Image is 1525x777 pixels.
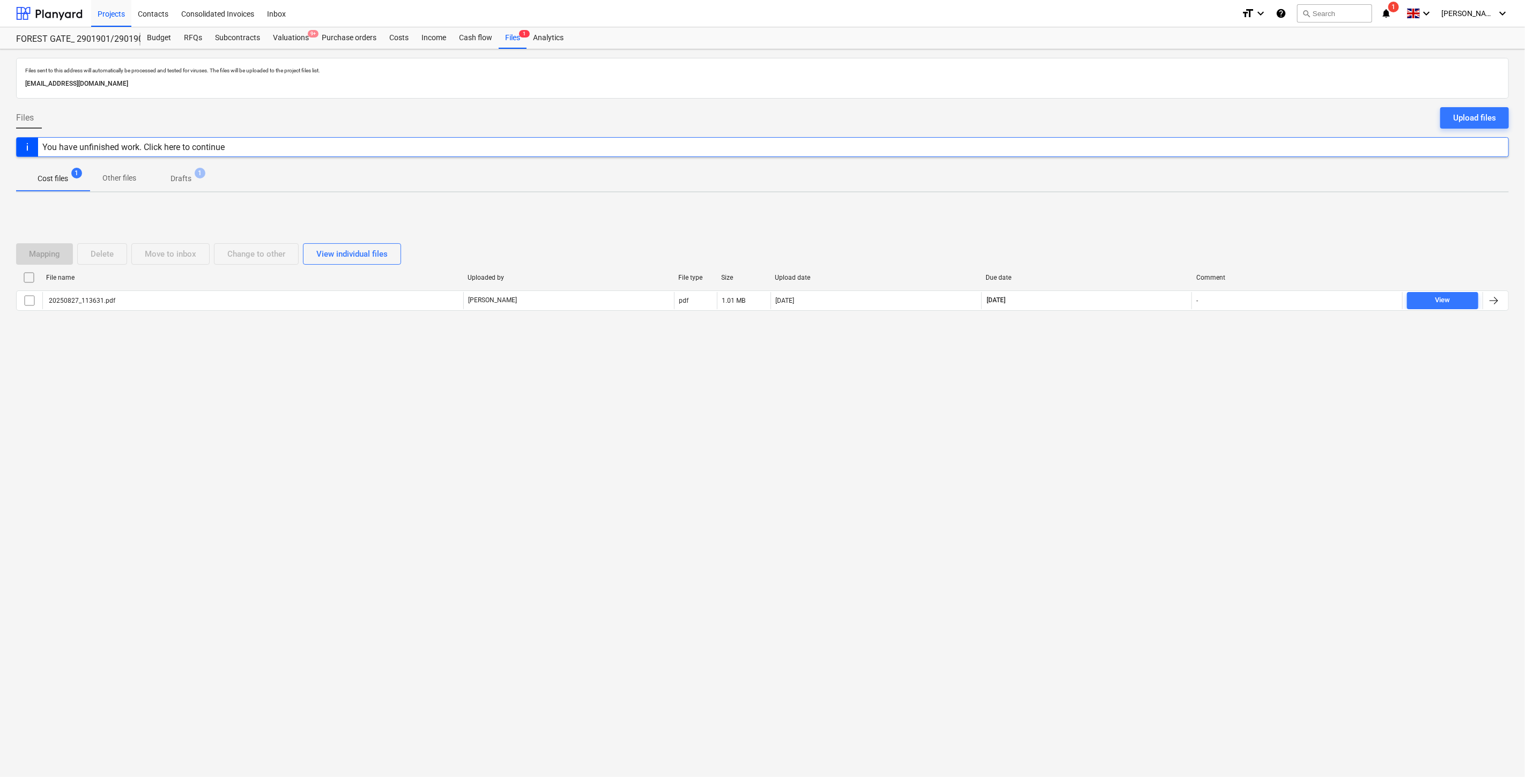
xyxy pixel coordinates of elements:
div: Uploaded by [468,274,670,281]
div: 1.01 MB [722,297,745,304]
div: View [1435,294,1450,307]
a: Purchase orders [315,27,383,49]
span: [PERSON_NAME] [1441,9,1495,18]
span: 1 [71,168,82,178]
div: Due date [986,274,1188,281]
i: keyboard_arrow_down [1420,7,1433,20]
a: Cash flow [453,27,499,49]
div: Comment [1196,274,1398,281]
span: Files [16,111,34,124]
div: Upload files [1453,111,1496,125]
p: [EMAIL_ADDRESS][DOMAIN_NAME] [25,78,1500,89]
div: Size [721,274,766,281]
button: View [1407,292,1478,309]
p: Cost files [38,173,68,184]
p: Files sent to this address will automatically be processed and tested for viruses. The files will... [25,67,1500,74]
i: keyboard_arrow_down [1254,7,1267,20]
div: - [1196,297,1198,304]
div: File name [46,274,459,281]
span: 1 [519,30,530,38]
p: [PERSON_NAME] [468,296,517,305]
div: 20250827_113631.pdf [47,297,115,304]
i: keyboard_arrow_down [1496,7,1509,20]
a: Subcontracts [209,27,266,49]
button: Upload files [1440,107,1509,129]
a: Valuations9+ [266,27,315,49]
div: File type [678,274,713,281]
a: Costs [383,27,415,49]
button: View individual files [303,243,401,265]
span: 1 [1388,2,1399,12]
span: [DATE] [986,296,1007,305]
div: Upload date [775,274,977,281]
i: Knowledge base [1276,7,1286,20]
div: [DATE] [775,297,794,304]
p: Drafts [171,173,191,184]
a: RFQs [177,27,209,49]
div: View individual files [316,247,388,261]
a: Analytics [527,27,570,49]
div: pdf [679,297,689,304]
button: Search [1297,4,1372,23]
div: FOREST GATE_ 2901901/2901902/2901903 [16,34,128,45]
span: search [1302,9,1311,18]
i: format_size [1241,7,1254,20]
div: Files [499,27,527,49]
p: Other files [102,173,136,184]
a: Budget [140,27,177,49]
div: Valuations [266,27,315,49]
iframe: Chat Widget [1471,726,1525,777]
div: You have unfinished work. Click here to continue [42,142,225,152]
span: 9+ [308,30,319,38]
a: Files1 [499,27,527,49]
i: notifications [1381,7,1391,20]
span: 1 [195,168,205,178]
a: Income [415,27,453,49]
